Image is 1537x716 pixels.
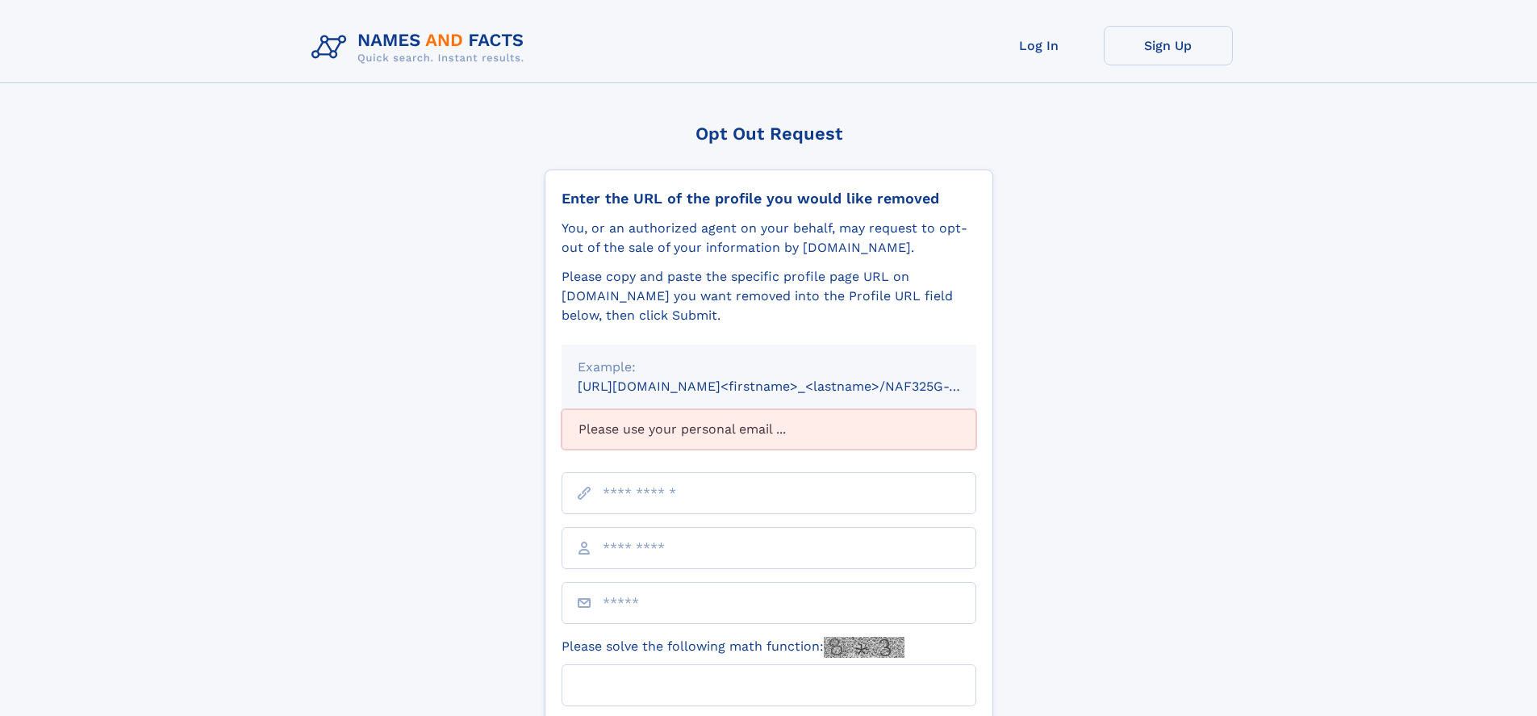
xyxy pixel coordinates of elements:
div: Please copy and paste the specific profile page URL on [DOMAIN_NAME] you want removed into the Pr... [562,267,976,325]
div: You, or an authorized agent on your behalf, may request to opt-out of the sale of your informatio... [562,219,976,258]
a: Log In [975,26,1104,65]
a: Sign Up [1104,26,1233,65]
small: [URL][DOMAIN_NAME]<firstname>_<lastname>/NAF325G-xxxxxxxx [578,379,1007,394]
label: Please solve the following math function: [562,637,904,658]
div: Enter the URL of the profile you would like removed [562,190,976,207]
div: Example: [578,358,960,377]
div: Opt Out Request [545,124,993,144]
div: Please use your personal email ... [562,409,976,450]
img: Logo Names and Facts [305,26,537,69]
